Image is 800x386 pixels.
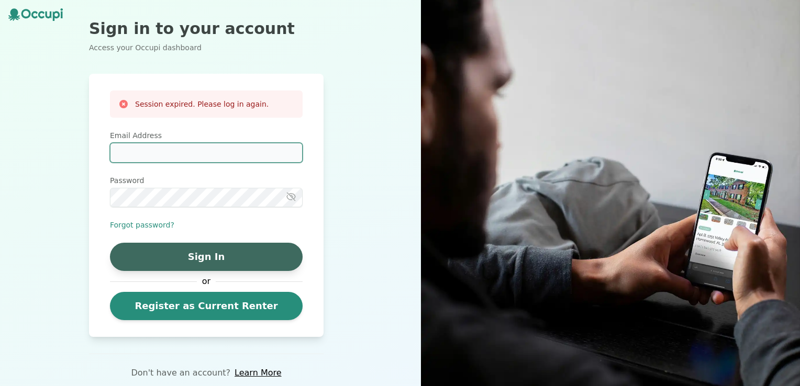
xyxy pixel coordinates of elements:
[110,175,303,186] label: Password
[110,292,303,320] a: Register as Current Renter
[110,220,174,230] button: Forgot password?
[110,130,303,141] label: Email Address
[235,367,281,379] a: Learn More
[197,275,216,288] span: or
[89,42,324,53] p: Access your Occupi dashboard
[89,19,324,38] h2: Sign in to your account
[110,243,303,271] button: Sign In
[135,99,269,109] h3: Session expired. Please log in again.
[131,367,230,379] p: Don't have an account?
